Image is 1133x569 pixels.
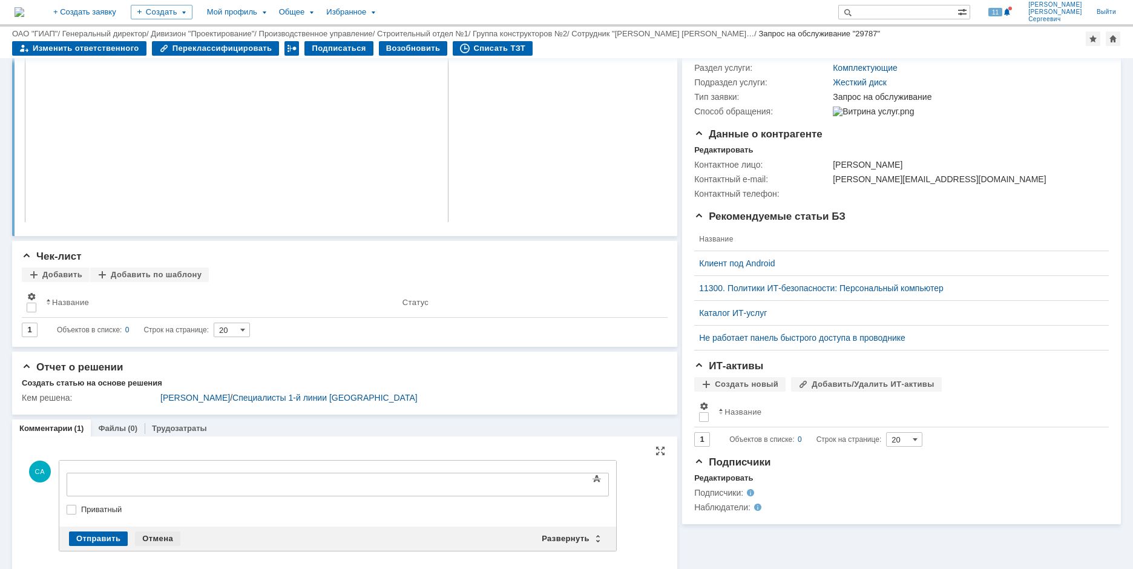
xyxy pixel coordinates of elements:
div: / [571,29,758,38]
span: Объектов в списке: [57,326,122,334]
div: Наблюдатели: [694,502,816,512]
span: 11 [988,8,1002,16]
a: Трудозатраты [152,424,207,433]
i: Строк на странице: [729,432,881,447]
span: Рекомендуемые статьи БЗ [694,211,846,222]
a: Жесткий диск [833,77,887,87]
div: Подписчики: [694,488,816,498]
span: Подписчики [694,456,770,468]
span: Настройки [27,292,36,301]
div: Способ обращения: [694,107,830,116]
div: / [377,29,473,38]
div: Тип заявки: [694,92,830,102]
span: Настройки [699,401,709,411]
div: Создать [131,5,192,19]
a: Строительный отдел №1 [377,29,468,38]
div: Добавить в избранное [1086,31,1100,46]
div: [PERSON_NAME][EMAIL_ADDRESS][DOMAIN_NAME] [833,174,1102,184]
div: Редактировать [694,145,753,155]
div: Контактный телефон: [694,189,830,199]
div: Создать статью на основе решения [22,378,162,388]
div: / [62,29,151,38]
a: Клиент под Android [699,258,1094,268]
span: Объектов в списке: [729,435,794,444]
div: / [473,29,571,38]
a: Файлы [98,424,126,433]
div: Название [52,298,89,307]
div: Работа с массовостью [284,41,299,56]
a: [PERSON_NAME] [160,393,230,403]
div: Раздел услуги: [694,63,830,73]
a: Комплектующие [833,63,898,73]
div: Контактное лицо: [694,160,830,169]
div: Подраздел услуги: [694,77,830,87]
th: Название [41,287,398,318]
div: Запрос на обслуживание "29787" [758,29,880,38]
span: Отчет о решении [22,361,123,373]
div: На всю страницу [655,446,665,456]
a: Перейти на домашнюю страницу [15,7,24,17]
span: ИТ-активы [694,360,763,372]
i: Строк на странице: [57,323,209,337]
span: Расширенный поиск [957,5,970,17]
span: Данные о контрагенте [694,128,823,140]
a: Каталог ИТ-услуг [699,308,1094,318]
th: Название [694,228,1099,251]
a: Генеральный директор [62,29,146,38]
div: Статус [402,298,429,307]
a: ОАО "ГИАП" [12,29,57,38]
span: СА [29,461,51,482]
a: Специалисты 1-й линии [GEOGRAPHIC_DATA] [232,393,418,403]
img: Витрина услуг.png [833,107,914,116]
img: logo [15,7,24,17]
a: Не работает панель быстрого доступа в проводнике [699,333,1094,343]
div: [PERSON_NAME] [833,160,1102,169]
div: Кем решена: [22,393,158,403]
span: [PERSON_NAME] [1028,8,1082,16]
div: Сделать домашней страницей [1106,31,1120,46]
th: Статус [398,287,658,318]
div: Редактировать [694,473,753,483]
div: 0 [798,432,802,447]
a: Производственное управление [259,29,373,38]
span: Чек-лист [22,251,82,262]
span: [PERSON_NAME] [1028,1,1082,8]
div: / [160,393,659,403]
div: Запрос на обслуживание [833,92,1102,102]
a: Комментарии [19,424,73,433]
div: Название [724,407,761,416]
a: Группа конструкторов №2 [473,29,567,38]
span: Показать панель инструментов [589,472,604,486]
div: / [151,29,258,38]
div: 0 [125,323,130,337]
th: Название [714,396,1099,427]
span: Сергеевич [1028,16,1082,23]
div: (1) [74,424,84,433]
div: / [259,29,378,38]
div: Контактный e-mail: [694,174,830,184]
label: Приватный [81,505,606,515]
a: Сотрудник "[PERSON_NAME] [PERSON_NAME]… [571,29,754,38]
a: Дивизион "Проектирование" [151,29,254,38]
div: / [12,29,62,38]
a: 11300. Политики ИТ-безопасности: Персональный компьютер [699,283,1094,293]
div: (0) [128,424,137,433]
